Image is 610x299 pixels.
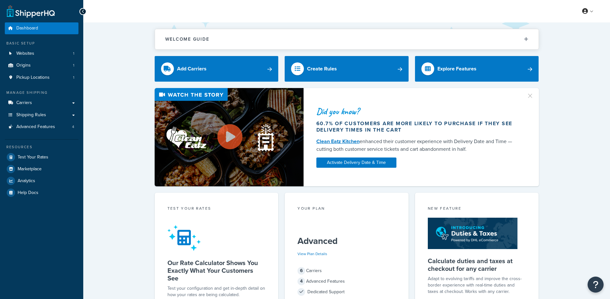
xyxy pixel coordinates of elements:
[285,56,409,82] a: Create Rules
[16,51,34,56] span: Websites
[437,64,476,73] div: Explore Features
[5,48,78,60] a: Websites1
[72,124,74,130] span: 4
[316,138,360,145] a: Clean Eatz Kitchen
[16,112,46,118] span: Shipping Rules
[297,251,327,257] a: View Plan Details
[428,257,526,272] h5: Calculate duties and taxes at checkout for any carrier
[5,144,78,150] div: Resources
[5,60,78,71] a: Origins1
[5,41,78,46] div: Basic Setup
[5,175,78,187] a: Analytics
[297,267,305,275] span: 6
[167,206,266,213] div: Test your rates
[18,155,48,160] span: Test Your Rates
[316,107,519,116] div: Did you know?
[316,120,519,133] div: 60.7% of customers are more likely to purchase if they see delivery times in the cart
[18,190,38,196] span: Help Docs
[588,277,604,293] button: Open Resource Center
[167,259,266,282] h5: Our Rate Calculator Shows You Exactly What Your Customers See
[18,166,42,172] span: Marketplace
[5,109,78,121] a: Shipping Rules
[428,206,526,213] div: New Feature
[16,26,38,31] span: Dashboard
[16,100,32,106] span: Carriers
[415,56,539,82] a: Explore Features
[316,158,396,168] a: Activate Delivery Date & Time
[5,22,78,34] a: Dashboard
[297,206,396,213] div: Your Plan
[297,266,396,275] div: Carriers
[167,285,266,298] div: Test your configuration and get in-depth detail on how your rates are being calculated.
[5,163,78,175] a: Marketplace
[297,277,396,286] div: Advanced Features
[16,63,31,68] span: Origins
[5,121,78,133] li: Advanced Features
[155,29,539,49] button: Welcome Guide
[165,37,209,42] h2: Welcome Guide
[18,178,35,184] span: Analytics
[307,64,337,73] div: Create Rules
[5,72,78,84] a: Pickup Locations1
[73,75,74,80] span: 1
[5,72,78,84] li: Pickup Locations
[73,51,74,56] span: 1
[177,64,207,73] div: Add Carriers
[5,151,78,163] a: Test Your Rates
[5,90,78,95] div: Manage Shipping
[73,63,74,68] span: 1
[16,75,50,80] span: Pickup Locations
[5,60,78,71] li: Origins
[5,48,78,60] li: Websites
[428,276,526,295] p: Adapt to evolving tariffs and improve the cross-border experience with real-time duties and taxes...
[5,187,78,198] a: Help Docs
[16,124,55,130] span: Advanced Features
[5,121,78,133] a: Advanced Features4
[297,287,396,296] div: Dedicated Support
[316,138,519,153] div: enhanced their customer experience with Delivery Date and Time — cutting both customer service ti...
[297,236,396,246] h5: Advanced
[155,88,304,186] img: Video thumbnail
[5,97,78,109] a: Carriers
[155,56,279,82] a: Add Carriers
[297,278,305,285] span: 4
